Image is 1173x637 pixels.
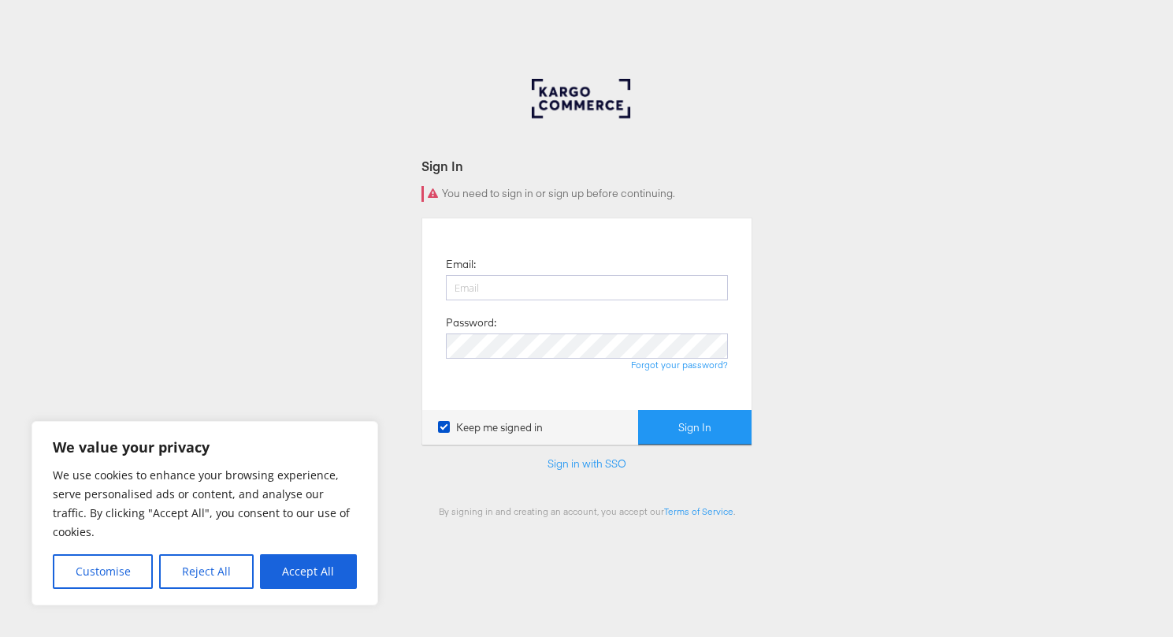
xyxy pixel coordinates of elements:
p: We use cookies to enhance your browsing experience, serve personalised ads or content, and analys... [53,466,357,542]
label: Email: [446,257,476,272]
a: Forgot your password? [631,359,728,371]
p: We value your privacy [53,438,357,456]
div: By signing in and creating an account, you accept our . [421,505,752,517]
div: You need to sign in or sign up before continuing. [421,186,752,202]
button: Sign In [638,410,752,445]
button: Accept All [260,554,357,589]
label: Keep me signed in [438,420,543,435]
a: Sign in with SSO [548,456,626,471]
div: Sign In [421,157,752,175]
label: Password: [446,315,496,330]
button: Customise [53,554,153,589]
a: Terms of Service [664,505,733,517]
button: Reject All [159,554,253,589]
div: We value your privacy [32,421,378,605]
input: Email [446,275,728,300]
